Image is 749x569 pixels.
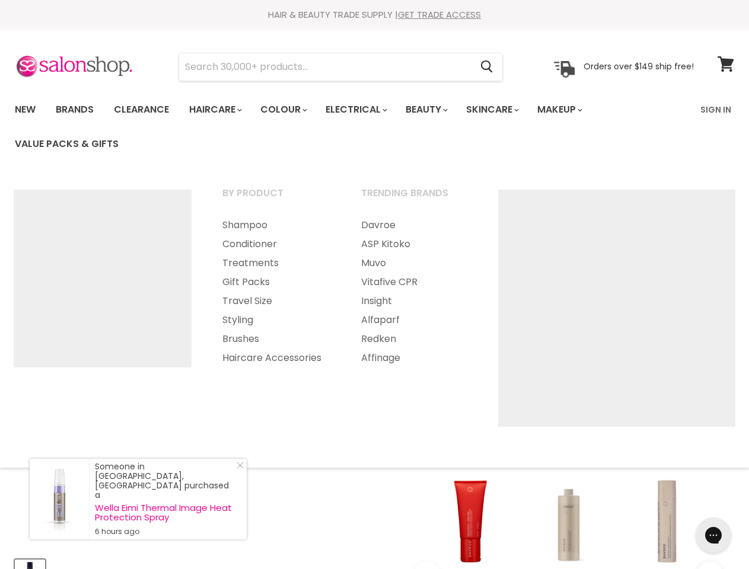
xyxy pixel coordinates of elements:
a: Alfaparf [346,311,483,330]
a: Gift Packs [208,273,344,292]
a: Beauty [397,97,455,122]
a: Trending Brands [346,184,483,213]
a: Affinage [346,349,483,367]
a: Value Packs & Gifts [6,132,128,156]
small: 6 hours ago [95,527,235,536]
a: By Product [208,184,344,213]
a: Sign In [693,97,738,122]
a: Brushes [208,330,344,349]
input: Search [179,53,471,81]
a: Wella Eimi Thermal Image Heat Protection Spray [95,503,235,522]
a: Treatments [208,254,344,273]
a: ASP Kitoko [346,235,483,254]
a: Davroe [346,216,483,235]
div: Someone in [GEOGRAPHIC_DATA], [GEOGRAPHIC_DATA] purchased a [95,462,235,536]
a: Makeup [528,97,589,122]
a: Visit product page [30,459,89,539]
a: Close Notification [232,462,244,474]
p: Orders over $149 ship free! [584,61,694,72]
a: Brands [47,97,103,122]
a: Haircare [180,97,249,122]
a: Clearance [105,97,178,122]
a: Skincare [457,97,526,122]
a: Insight [346,292,483,311]
a: GET TRADE ACCESS [398,8,481,21]
a: Muvo [346,254,483,273]
a: Travel Size [208,292,344,311]
form: Product [179,53,503,81]
a: Redken [346,330,483,349]
svg: Close Icon [237,462,244,469]
button: Search [471,53,502,81]
a: New [6,97,44,122]
a: Shampoo [208,216,344,235]
iframe: Gorgias live chat messenger [690,513,737,557]
a: Conditioner [208,235,344,254]
a: Vitafive CPR [346,273,483,292]
a: Colour [251,97,314,122]
a: Haircare Accessories [208,349,344,367]
ul: Main menu [6,92,693,161]
ul: Main menu [346,216,483,367]
a: Electrical [317,97,394,122]
a: Styling [208,311,344,330]
ul: Main menu [208,216,344,367]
